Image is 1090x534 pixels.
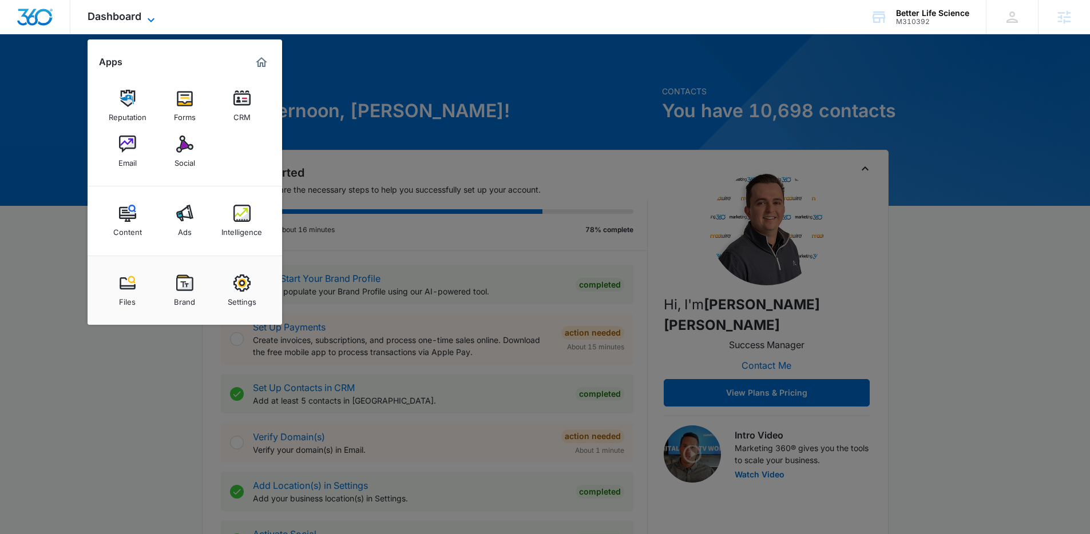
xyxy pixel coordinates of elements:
[228,292,256,306] div: Settings
[233,107,251,122] div: CRM
[163,130,207,173] a: Social
[106,84,149,127] a: Reputation
[220,199,264,242] a: Intelligence
[106,130,149,173] a: Email
[175,153,195,168] div: Social
[163,84,207,127] a: Forms
[221,222,262,237] div: Intelligence
[252,53,271,71] a: Marketing 360® Dashboard
[174,292,195,306] div: Brand
[896,9,969,18] div: account name
[220,84,264,127] a: CRM
[113,222,142,237] div: Content
[163,199,207,242] a: Ads
[896,18,969,26] div: account id
[163,269,207,312] a: Brand
[174,107,196,122] div: Forms
[109,107,146,122] div: Reputation
[119,292,136,306] div: Files
[99,57,122,67] h2: Apps
[118,153,137,168] div: Email
[88,10,141,22] span: Dashboard
[106,269,149,312] a: Files
[106,199,149,242] a: Content
[178,222,192,237] div: Ads
[220,269,264,312] a: Settings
